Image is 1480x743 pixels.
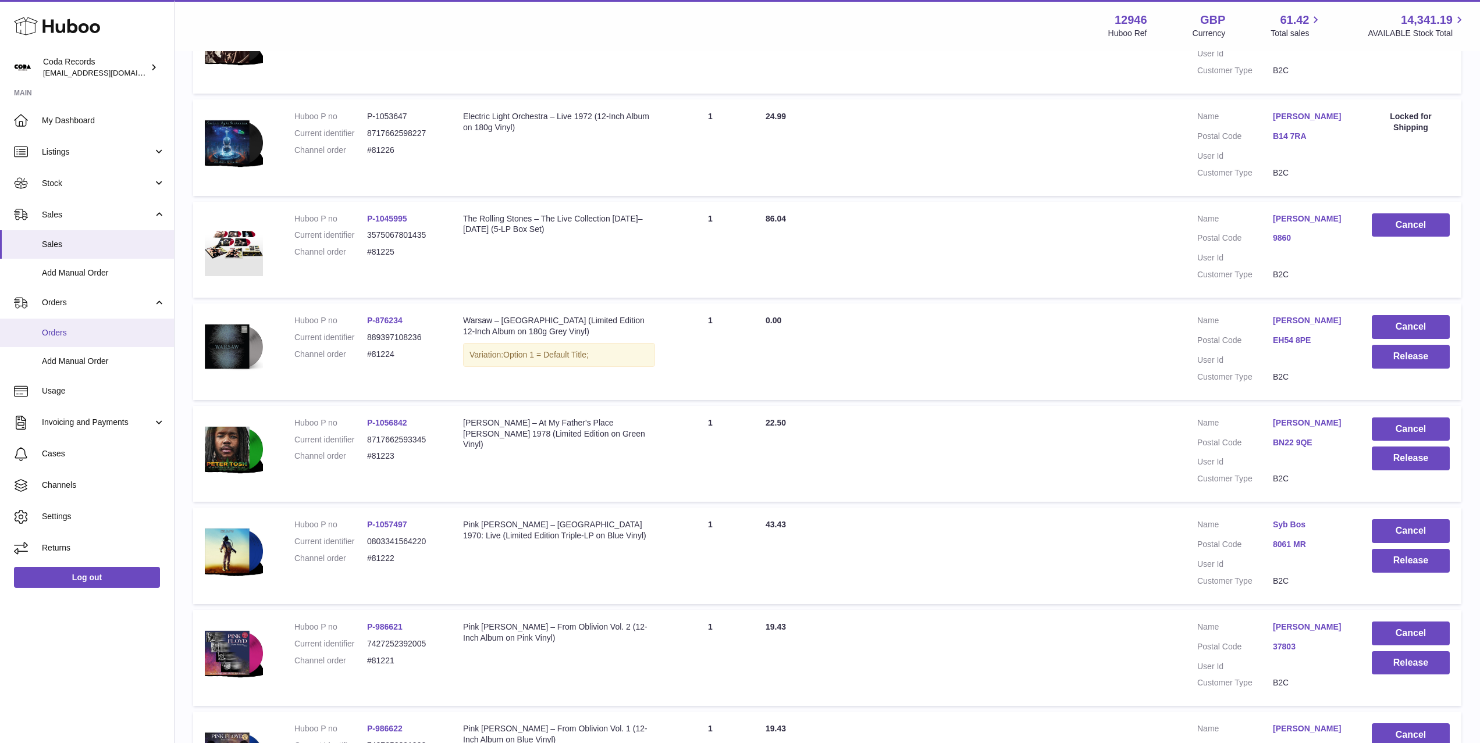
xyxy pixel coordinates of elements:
[294,638,367,649] dt: Current identifier
[667,303,754,400] td: 1
[42,209,153,220] span: Sales
[1271,12,1322,39] a: 61.42 Total sales
[205,315,263,378] img: WarsawGreyVinylMockupforShopify.png
[367,451,440,462] dd: #81223
[367,332,440,343] dd: 889397108236
[1273,335,1349,346] a: EH54 8PE
[294,417,367,428] dt: Huboo P no
[294,434,367,445] dt: Current identifier
[367,553,440,564] dd: #81222
[667,202,754,298] td: 1
[463,111,655,133] div: Electric Light Orchestra – Live 1972 (12-Inch Album on 180g Vinyl)
[766,418,786,427] span: 22.50
[1197,473,1273,484] dt: Customer Type
[42,480,165,491] span: Channels
[367,128,440,139] dd: 8717662598227
[42,385,165,396] span: Usage
[42,448,165,459] span: Cases
[367,536,440,547] dd: 0803341564220
[1200,12,1225,28] strong: GBP
[1115,12,1147,28] strong: 12946
[367,434,440,445] dd: 8717662593345
[42,267,165,278] span: Add Manual Order
[14,567,160,588] a: Log out
[14,59,31,76] img: haz@pcatmedia.com
[294,655,367,666] dt: Channel order
[42,147,153,158] span: Listings
[766,520,786,529] span: 43.43
[1197,456,1273,467] dt: User Id
[1273,437,1349,448] a: BN22 9QE
[766,214,786,223] span: 86.04
[1197,576,1273,587] dt: Customer Type
[294,451,367,462] dt: Channel order
[294,621,367,633] dt: Huboo P no
[1273,269,1349,280] dd: B2C
[42,239,165,250] span: Sales
[294,332,367,343] dt: Current identifier
[667,406,754,502] td: 1
[42,178,153,189] span: Stock
[1372,446,1450,470] button: Release
[1401,12,1453,28] span: 14,341.19
[766,112,786,121] span: 24.99
[367,638,440,649] dd: 7427252392005
[1197,131,1273,145] dt: Postal Code
[294,247,367,258] dt: Channel order
[367,230,440,241] dd: 3575067801435
[1197,661,1273,672] dt: User Id
[294,213,367,224] dt: Huboo P no
[1197,315,1273,329] dt: Name
[766,316,781,325] span: 0.00
[463,519,655,541] div: Pink [PERSON_NAME] – [GEOGRAPHIC_DATA] 1970: Live (Limited Edition Triple-LP on Blue Vinyl)
[1193,28,1226,39] div: Currency
[1273,621,1349,633] a: [PERSON_NAME]
[294,128,367,139] dt: Current identifier
[1273,167,1349,178] dd: B2C
[1271,28,1322,39] span: Total sales
[1372,651,1450,675] button: Release
[42,417,153,428] span: Invoicing and Payments
[42,297,153,308] span: Orders
[1372,213,1450,237] button: Cancel
[294,723,367,734] dt: Huboo P no
[1273,315,1349,326] a: [PERSON_NAME]
[205,519,263,582] img: 129461757493520.png
[294,519,367,530] dt: Huboo P no
[367,520,407,529] a: P-1057497
[1197,641,1273,655] dt: Postal Code
[1368,12,1466,39] a: 14,341.19 AVAILABLE Stock Total
[294,553,367,564] dt: Channel order
[1372,345,1450,369] button: Release
[1273,519,1349,530] a: Syb Bos
[367,655,440,666] dd: #81221
[463,213,655,235] div: The Rolling Stones – The Live Collection [DATE]–[DATE] (5-LP Box Set)
[1197,621,1273,635] dt: Name
[367,418,407,427] a: P-1056842
[1372,519,1450,543] button: Cancel
[1197,417,1273,431] dt: Name
[1197,437,1273,451] dt: Postal Code
[367,622,403,631] a: P-986621
[1197,269,1273,280] dt: Customer Type
[1372,417,1450,441] button: Cancel
[1372,621,1450,645] button: Cancel
[1197,151,1273,162] dt: User Id
[205,111,263,174] img: 1753975449.png
[42,511,165,522] span: Settings
[1197,539,1273,553] dt: Postal Code
[367,724,403,733] a: P-986622
[1273,131,1349,142] a: B14 7RA
[1197,213,1273,227] dt: Name
[1197,371,1273,383] dt: Customer Type
[205,213,263,276] img: 1748345821.png
[1273,473,1349,484] dd: B2C
[43,68,171,77] span: [EMAIL_ADDRESS][DOMAIN_NAME]
[1197,677,1273,688] dt: Customer Type
[1197,519,1273,533] dt: Name
[1108,28,1147,39] div: Huboo Ref
[42,115,165,126] span: My Dashboard
[43,56,148,78] div: Coda Records
[367,145,440,156] dd: #81226
[1368,28,1466,39] span: AVAILABLE Stock Total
